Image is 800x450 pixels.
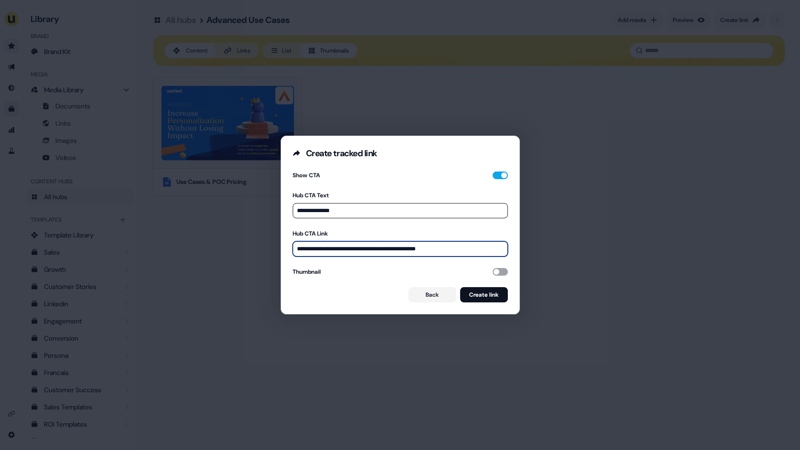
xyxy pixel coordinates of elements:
[306,148,377,159] div: Create tracked link
[293,171,320,180] div: Show CTA
[293,192,508,199] label: Hub CTA Text
[293,268,321,276] div: Thumbnail
[460,287,508,302] button: Create link
[293,230,508,237] label: Hub CTA Link
[408,287,456,302] button: Back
